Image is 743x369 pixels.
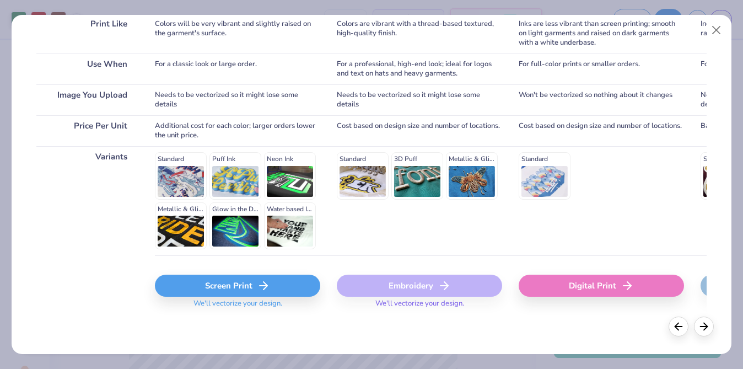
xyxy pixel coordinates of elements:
div: Digital Print [519,275,684,297]
div: Colors will be very vibrant and slightly raised on the garment's surface. [155,13,320,54]
div: Image You Upload [36,84,138,115]
div: Cost based on design size and number of locations. [337,115,502,146]
div: Use When [36,54,138,84]
div: For a professional, high-end look; ideal for logos and text on hats and heavy garments. [337,54,502,84]
div: Embroidery [337,275,502,297]
span: We'll vectorize your design. [189,299,287,315]
div: Price Per Unit [36,115,138,146]
div: Cost based on design size and number of locations. [519,115,684,146]
div: Screen Print [155,275,320,297]
div: Colors are vibrant with a thread-based textured, high-quality finish. [337,13,502,54]
div: Print Like [36,13,138,54]
button: Close [706,20,727,41]
div: Variants [36,146,138,255]
div: Needs to be vectorized so it might lose some details [337,84,502,115]
span: We'll vectorize your design. [371,299,469,315]
div: Needs to be vectorized so it might lose some details [155,84,320,115]
div: Inks are less vibrant than screen printing; smooth on light garments and raised on dark garments ... [519,13,684,54]
div: For a classic look or large order. [155,54,320,84]
div: Additional cost for each color; larger orders lower the unit price. [155,115,320,146]
div: Won't be vectorized so nothing about it changes [519,84,684,115]
div: For full-color prints or smaller orders. [519,54,684,84]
